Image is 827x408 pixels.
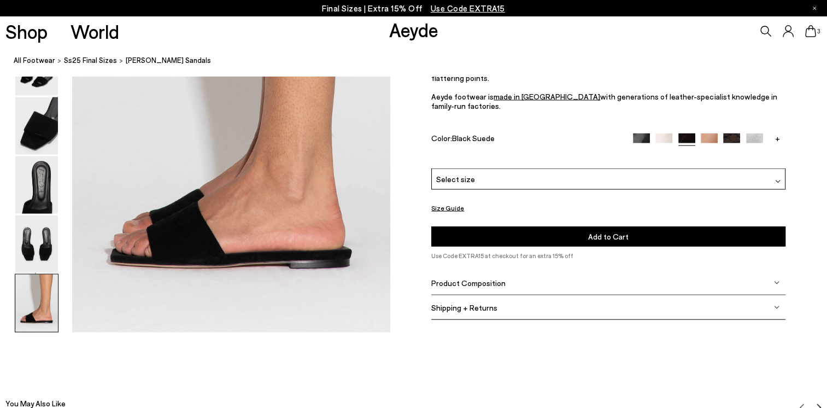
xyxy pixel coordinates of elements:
[436,173,475,185] span: Select size
[775,179,781,184] img: svg%3E
[15,215,58,273] img: Anna Suede Sandals - Image 5
[431,303,497,312] span: Shipping + Returns
[431,251,785,261] p: Use Code EXTRA15 at checkout for an extra 15% off
[588,232,629,241] span: Add to Cart
[15,275,58,332] img: Anna Suede Sandals - Image 6
[322,2,505,15] p: Final Sizes | Extra 15% Off
[431,3,505,13] span: Navigate to /collections/ss25-final-sizes
[15,156,58,214] img: Anna Suede Sandals - Image 4
[71,22,119,41] a: World
[5,22,48,41] a: Shop
[805,25,816,37] a: 3
[769,133,785,143] a: +
[431,92,785,110] p: Aeyde footwear is with generations of leather-specialist knowledge in family-run factories.
[431,226,785,247] button: Add to Cart
[15,97,58,155] img: Anna Suede Sandals - Image 3
[431,201,464,215] button: Size Guide
[64,55,117,66] a: Ss25 Final Sizes
[389,18,438,41] a: Aeyde
[494,92,600,101] a: made in [GEOGRAPHIC_DATA]
[816,28,822,34] span: 3
[14,46,827,76] nav: breadcrumb
[64,56,117,65] span: Ss25 Final Sizes
[774,305,779,310] img: svg%3E
[14,55,55,66] a: All Footwear
[774,280,779,285] img: svg%3E
[452,133,495,143] span: Black Suede
[126,55,211,66] span: [PERSON_NAME] Sandals
[431,133,621,146] div: Color:
[431,278,506,288] span: Product Composition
